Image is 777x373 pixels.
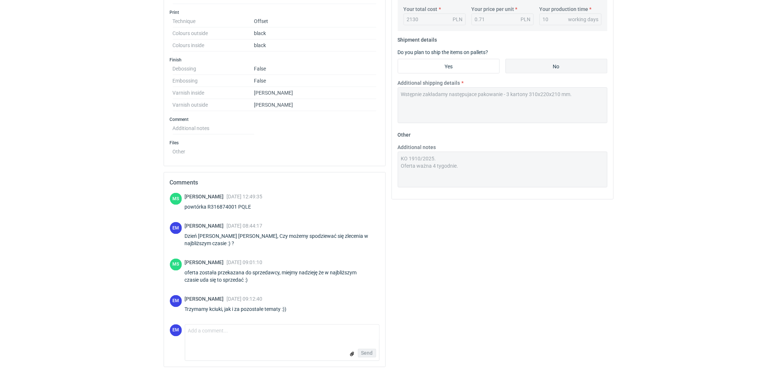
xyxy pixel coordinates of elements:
div: Ewelina Macek [170,222,182,234]
span: [PERSON_NAME] [185,296,227,302]
dt: Other [173,146,254,155]
dt: Additional notes [173,122,254,134]
div: oferta została przekazana do sprzedawcy, miejmy nadzieję że w najbliższym czasie uda się to sprze... [185,269,380,283]
button: Send [358,349,376,358]
h2: Comments [170,178,380,187]
div: PLN [521,16,531,23]
label: Do you plan to ship the items on pallets? [398,49,488,55]
legend: Shipment details [398,34,437,43]
span: [PERSON_NAME] [185,194,227,199]
div: working days [568,16,599,23]
dd: black [254,39,377,52]
label: Your price per unit [472,5,514,13]
span: Send [361,351,373,356]
div: Ewelina Macek [170,295,182,307]
figcaption: EM [170,222,182,234]
dt: Colours outside [173,27,254,39]
figcaption: EM [170,295,182,307]
span: [PERSON_NAME] [185,223,227,229]
span: [PERSON_NAME] [185,259,227,265]
legend: Other [398,129,411,138]
dd: black [254,27,377,39]
dd: [PERSON_NAME] [254,99,377,111]
label: Your total cost [404,5,438,13]
div: Ewelina Macek [170,324,182,336]
textarea: Wstępnie zakładamy następujace pakowanie - 3 kartony 310x220x210 mm. [398,87,607,123]
label: Your production time [540,5,589,13]
div: powtórka R316874001 PQLE [185,203,263,210]
dt: Technique [173,15,254,27]
figcaption: MS [170,193,182,205]
dt: Debossing [173,63,254,75]
span: [DATE] 12:49:35 [227,194,263,199]
h3: Comment [170,117,380,122]
figcaption: MS [170,259,182,271]
dd: False [254,63,377,75]
label: Additional notes [398,144,436,151]
dd: Offset [254,15,377,27]
div: Maciej Sikora [170,193,182,205]
textarea: KO 1910/2025. Oferta ważna 4 tygodnie. [398,152,607,187]
div: PLN [453,16,463,23]
span: [DATE] 08:44:17 [227,223,263,229]
dd: False [254,75,377,87]
span: [DATE] 09:01:10 [227,259,263,265]
label: Additional shipping details [398,79,460,87]
div: Trzymamy kciuki, jak i za pozostałe tematy :)) [185,305,296,313]
div: Dzień [PERSON_NAME] [PERSON_NAME], Czy możemy spodziewać się zlecenia w najbliższym czasie :) ? [185,232,380,247]
span: [DATE] 09:12:40 [227,296,263,302]
h3: Files [170,140,380,146]
h3: Finish [170,57,380,63]
figcaption: EM [170,324,182,336]
dt: Colours inside [173,39,254,52]
dt: Embossing [173,75,254,87]
dd: [PERSON_NAME] [254,87,377,99]
h3: Print [170,9,380,15]
dt: Varnish outside [173,99,254,111]
div: Maciej Sikora [170,259,182,271]
dt: Varnish inside [173,87,254,99]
